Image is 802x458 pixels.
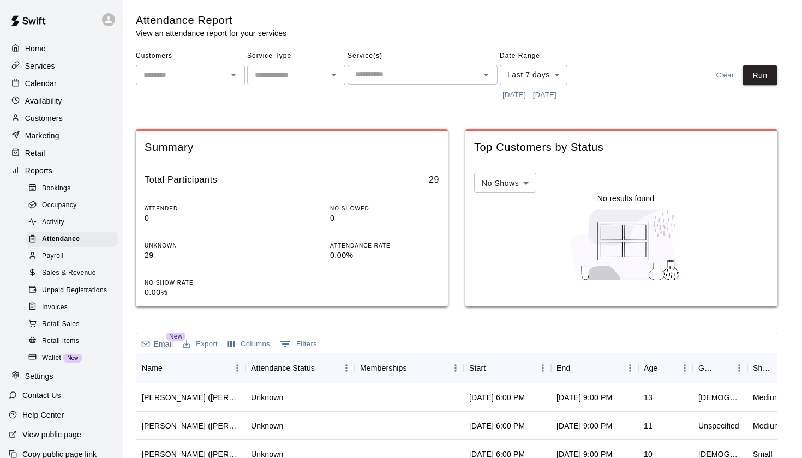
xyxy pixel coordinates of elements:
[330,204,439,213] p: NO SHOWED
[42,319,80,330] span: Retail Sales
[42,353,61,364] span: Wallet
[145,173,217,187] h6: Total Participants
[9,368,114,384] a: Settings
[225,336,273,353] button: Select columns
[469,353,486,383] div: Start
[136,13,286,28] h5: Attendance Report
[25,165,52,176] p: Reports
[570,360,585,376] button: Sort
[166,332,185,341] span: New
[556,420,612,431] div: Aug 5, 2025 at 9:00 PM
[42,251,63,262] span: Payroll
[429,173,439,187] h6: 29
[716,360,731,376] button: Sort
[556,353,570,383] div: End
[229,360,246,376] button: Menu
[25,113,63,124] p: Customers
[622,360,638,376] button: Menu
[348,47,498,65] span: Service(s)
[145,140,439,155] span: Summary
[753,392,781,403] div: Medium
[136,47,245,65] span: Customers
[474,140,769,155] span: Top Customers by Status
[251,420,283,431] div: Unknown
[25,78,57,89] p: Calendar
[551,353,638,383] div: End
[9,128,114,144] a: Marketing
[247,47,345,65] span: Service Type
[326,67,342,82] button: Open
[753,353,770,383] div: Shirt Size
[500,65,567,85] div: Last 7 days
[26,249,118,264] div: Payroll
[226,67,241,82] button: Open
[26,232,118,247] div: Attendance
[486,360,501,376] button: Sort
[407,360,422,376] button: Sort
[464,353,551,383] div: Start
[251,392,283,403] div: Unknown
[22,429,81,440] p: View public page
[330,250,439,261] p: 0.00%
[145,242,254,250] p: UNKNOWN
[142,353,163,383] div: Name
[26,334,118,349] div: Retail Items
[9,145,114,161] a: Retail
[9,162,114,179] a: Reports
[708,65,743,86] button: Clear
[22,390,61,401] p: Contact Us
[42,217,64,228] span: Activity
[9,40,114,57] div: Home
[753,420,781,431] div: Medium
[447,360,464,376] button: Menu
[25,61,55,71] p: Services
[469,420,525,431] div: Aug 5, 2025 at 6:00 PM
[26,282,123,299] a: Unpaid Registrations
[330,213,439,224] p: 0
[644,353,657,383] div: Age
[644,392,653,403] div: 13
[136,28,286,39] p: View an attendance report for your services
[145,287,254,298] p: 0.00%
[478,67,494,82] button: Open
[693,353,747,383] div: Gender
[355,353,464,383] div: Memberships
[42,336,79,347] span: Retail Items
[698,420,739,431] div: Unspecified
[330,242,439,250] p: ATTENDANCE RATE
[26,214,123,231] a: Activity
[644,420,653,431] div: 11
[9,75,114,92] a: Calendar
[565,204,687,286] img: Nothing to see here
[163,360,178,376] button: Sort
[556,392,612,403] div: Aug 6, 2025 at 9:00 PM
[26,333,123,349] a: Retail Items
[145,279,254,287] p: NO SHOW RATE
[42,302,68,313] span: Invoices
[597,193,654,204] p: No results found
[9,93,114,109] a: Availability
[26,349,123,366] a: WalletNew
[42,268,96,279] span: Sales & Revenue
[246,353,355,383] div: Attendance Status
[26,180,123,197] a: Bookings
[474,173,536,193] div: No Shows
[698,353,716,383] div: Gender
[500,47,595,65] span: Date Range
[25,130,59,141] p: Marketing
[25,95,62,106] p: Availability
[26,248,123,265] a: Payroll
[26,215,118,230] div: Activity
[142,420,240,431] div: Rylan Flissinger (Brittney Flissinger)
[180,336,220,353] button: Export
[9,110,114,126] a: Customers
[698,392,742,403] div: Male
[747,353,802,383] div: Shirt Size
[743,65,777,86] button: Run
[26,198,118,213] div: Occupancy
[26,265,123,282] a: Sales & Revenue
